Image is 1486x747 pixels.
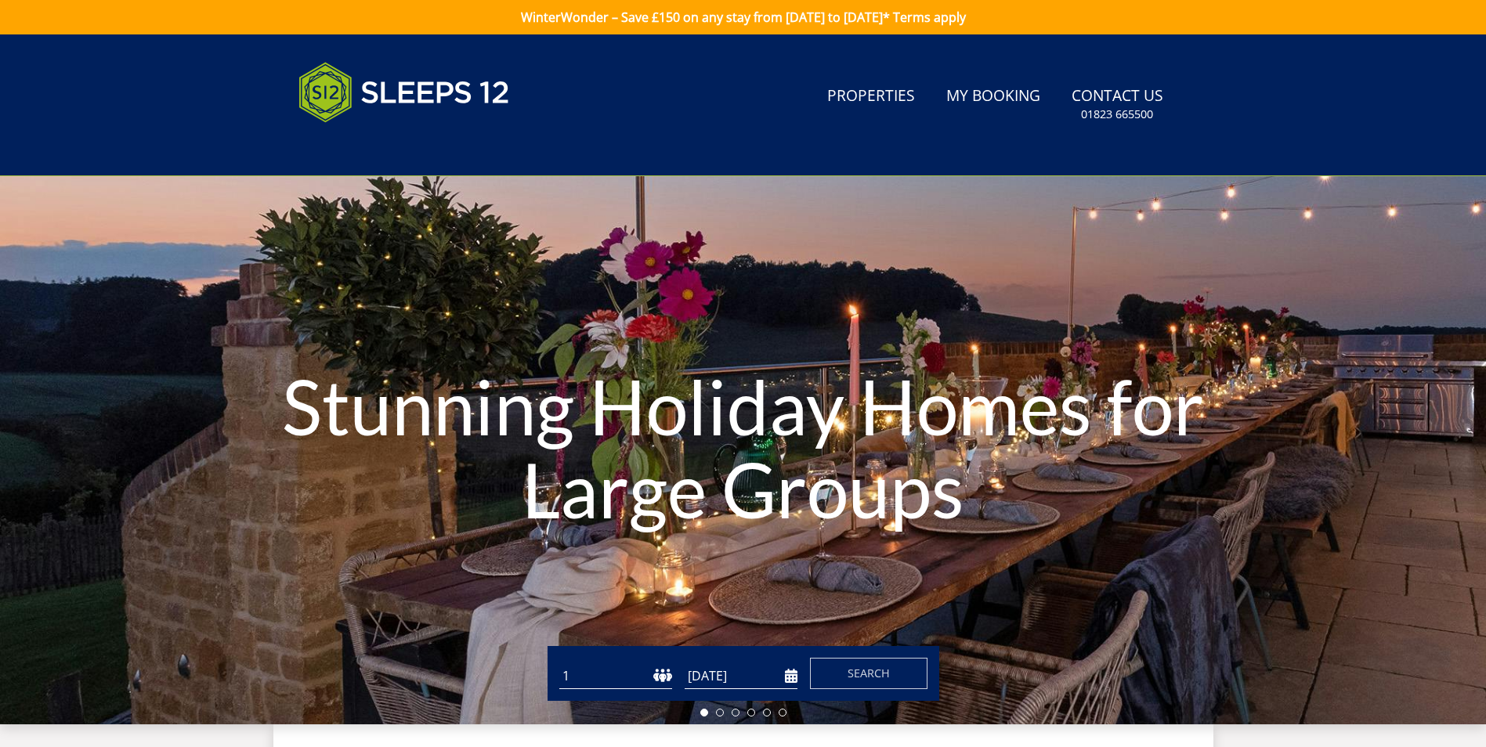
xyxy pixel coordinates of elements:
img: Sleeps 12 [298,53,510,132]
small: 01823 665500 [1081,106,1153,122]
a: Properties [821,79,921,114]
span: Search [848,666,890,680]
iframe: Customer reviews powered by Trustpilot [291,141,455,154]
a: My Booking [940,79,1047,114]
button: Search [810,658,927,689]
a: Contact Us01823 665500 [1065,79,1170,130]
input: Arrival Date [685,663,797,689]
h1: Stunning Holiday Homes for Large Groups [223,334,1264,561]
